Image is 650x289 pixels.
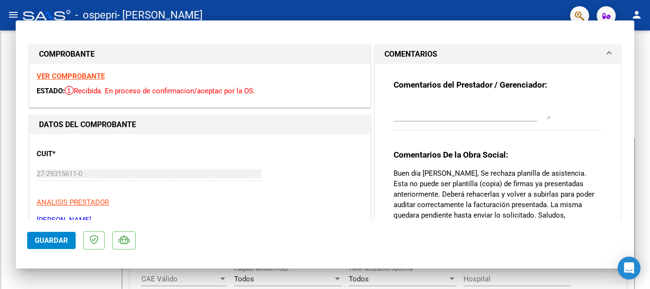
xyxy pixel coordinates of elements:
[65,87,255,95] span: Recibida. En proceso de confirmacion/aceptac por la OS.
[384,49,437,60] h1: COMENTARIOS
[37,215,363,226] p: [PERSON_NAME]
[394,168,602,283] p: Buen día [PERSON_NAME], Se rechaza planilla de asistencia. Esta no puede ser plantilla (copia) de...
[37,198,109,207] span: ANALISIS PRESTADOR
[35,236,68,245] span: Guardar
[39,120,136,129] strong: DATOS DEL COMPROBANTE
[394,150,508,159] strong: Comentarios De la Obra Social:
[375,45,620,64] mat-expansion-panel-header: COMENTARIOS
[37,87,65,95] span: ESTADO:
[618,257,640,279] div: Open Intercom Messenger
[394,80,547,90] strong: Comentarios del Prestador / Gerenciador:
[39,50,95,59] strong: COMPROBANTE
[37,149,135,159] p: CUIT
[27,232,76,249] button: Guardar
[37,72,105,80] a: VER COMPROBANTE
